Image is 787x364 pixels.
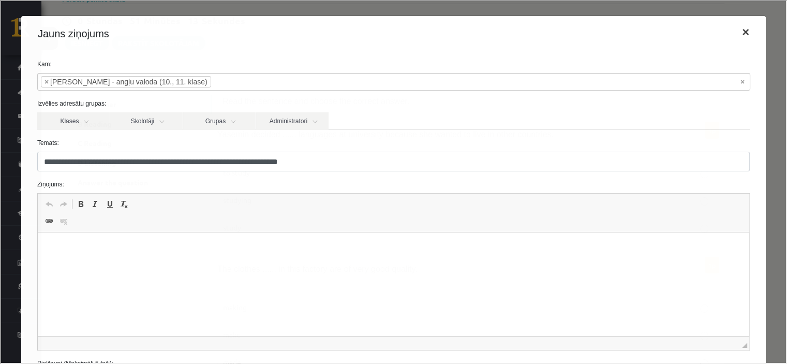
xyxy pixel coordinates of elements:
[741,342,746,347] span: Resize
[28,137,756,147] label: Temats:
[182,111,255,129] a: Grupas
[739,76,744,86] span: Noņemt visus vienumus
[55,213,70,227] a: Unlink
[40,75,210,86] li: Alla Bautre - angļu valoda (10., 11. klase)
[255,111,328,129] a: Administratori
[109,111,182,129] a: Skolotāji
[37,231,748,335] iframe: Editor, wiswyg-editor-47363793850000-1756722415-230
[36,111,109,129] a: Klases
[87,196,101,210] a: Italic (Ctrl+I)
[101,196,116,210] a: Underline (Ctrl+U)
[28,59,756,68] label: Kam:
[116,196,130,210] a: Remove Format
[28,179,756,188] label: Ziņojums:
[41,196,55,210] a: Undo (Ctrl+Z)
[28,98,756,107] label: Izvēlies adresātu grupas:
[72,196,87,210] a: Bold (Ctrl+B)
[733,17,756,46] button: ×
[43,76,48,86] span: ×
[55,196,70,210] a: Redo (Ctrl+Y)
[37,25,108,40] h4: Jauns ziņojums
[41,213,55,227] a: Link (Ctrl+K)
